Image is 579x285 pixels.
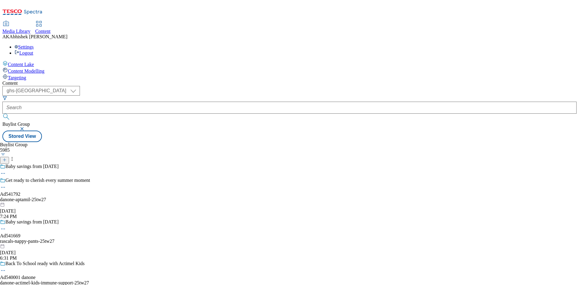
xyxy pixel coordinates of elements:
span: Content Lake [8,62,34,67]
div: Baby savings from [DATE] [5,164,59,169]
a: Content Modelling [2,67,577,74]
a: Media Library [2,21,30,34]
button: Stored View [2,131,42,142]
span: AK [2,34,9,39]
span: Content [35,29,51,34]
a: Logout [14,50,33,55]
span: Buylist Group [2,122,30,127]
svg: Search Filters [2,96,7,100]
input: Search [2,102,577,114]
span: Content Modelling [8,68,44,74]
span: Media Library [2,29,30,34]
div: Back To School ready with Actimel Kids [5,261,85,266]
a: Content [35,21,51,34]
span: Abhishek [PERSON_NAME] [9,34,67,39]
span: Targeting [8,75,26,80]
div: Get ready to cherish every summer moment [5,178,90,183]
a: Content Lake [2,61,577,67]
div: Content [2,81,577,86]
a: Targeting [2,74,577,81]
div: Baby savings from [DATE] [5,219,59,225]
a: Settings [14,44,34,49]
